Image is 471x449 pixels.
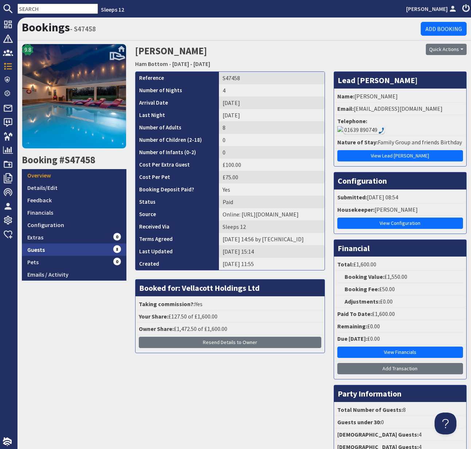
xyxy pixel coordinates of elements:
[334,385,466,402] h3: Party Information
[219,171,325,183] td: £75.00
[136,97,219,109] th: Arrival Date
[136,280,325,296] h3: Booked for: Vellacott Holdings Ltd
[139,313,168,320] strong: Your Share:
[219,97,325,109] td: [DATE]
[136,109,219,121] th: Last Night
[337,150,463,161] a: View Lead [PERSON_NAME]
[136,220,219,233] th: Received Via
[22,181,126,194] a: Details/Edit
[219,159,325,171] td: £100.00
[336,333,464,345] li: £0.00
[337,93,354,100] strong: Name:
[337,126,343,132] img: Makecall16.png
[336,191,464,204] li: [DATE] 08:54
[435,413,456,434] iframe: Toggle Customer Support
[337,194,367,201] strong: Submitted:
[219,146,325,159] td: 0
[219,134,325,146] td: 0
[137,298,323,311] li: Yes
[219,208,325,220] td: Online: https://email.bt.com/
[136,171,219,183] th: Cost Per Pet
[219,109,325,121] td: [DATE]
[136,146,219,159] th: Number of Infants (0-2)
[337,347,463,358] a: View Financials
[137,323,323,335] li: £1,472.50 of £1,600.00
[219,183,325,196] td: Yes
[137,311,323,323] li: £127.50 of £1,600.00
[136,245,219,258] th: Last Updated
[136,121,219,134] th: Number of Adults
[135,60,168,67] a: Ham Bottom
[136,84,219,97] th: Number of Nights
[22,44,126,148] img: Ham Bottom's icon
[336,90,464,103] li: [PERSON_NAME]
[334,72,466,89] h3: Lead [PERSON_NAME]
[139,325,174,332] strong: Owner Share:
[136,196,219,208] th: Status
[136,183,219,196] th: Booking Deposit Paid?
[139,337,321,348] button: Resend Details to Owner
[334,172,466,189] h3: Configuration
[169,60,171,67] span: -
[113,233,121,240] span: 0
[337,138,378,146] strong: Nature of Stay:
[336,308,464,320] li: £1,600.00
[336,136,464,149] li: Family Group and friends Birthday
[345,273,384,280] strong: Booking Value:
[173,237,178,243] i: Agreements were checked at the time of signing booking terms:<br>- I AGREE to take out appropriat...
[336,296,464,308] li: £0.00
[136,134,219,146] th: Number of Children (2-18)
[22,243,126,256] a: Guests8
[219,233,325,245] td: [DATE] 14:56 by [TECHNICAL_ID]
[336,404,464,416] li: 8
[22,268,126,281] a: Emails / Activity
[406,4,458,13] a: [PERSON_NAME]
[336,204,464,216] li: [PERSON_NAME]
[17,4,98,14] input: SEARCH
[426,44,467,55] button: Quick Actions
[337,418,381,426] strong: Guests under 30:
[336,429,464,441] li: 4
[22,44,126,154] a: 9.8
[336,416,464,429] li: 0
[113,258,121,265] span: 0
[219,121,325,134] td: 8
[22,256,126,268] a: Pets0
[336,258,464,271] li: £1,600.00
[337,218,463,229] a: View Configuration
[337,105,354,112] strong: Email:
[101,6,124,13] a: Sleeps 12
[172,60,210,67] a: [DATE] - [DATE]
[337,363,463,374] a: Add Transaction
[219,245,325,258] td: [DATE] 15:14
[135,44,353,70] h2: [PERSON_NAME]
[337,125,463,134] div: 01639890749
[203,339,257,345] span: Resend Details to Owner
[421,22,467,36] a: Add Booking
[22,20,70,35] a: Bookings
[343,125,385,134] div: Call: 01639 890749
[345,298,380,305] strong: Adjustments:
[22,206,126,219] a: Financials
[22,194,126,206] a: Feedback
[337,261,353,268] strong: Total:
[336,271,464,283] li: £1,550.00
[136,72,219,84] th: Reference
[336,320,464,333] li: £0.00
[136,258,219,270] th: Created
[337,323,367,330] strong: Remaining:
[219,196,325,208] td: Paid
[378,127,384,134] img: hfpfyWBK5wQHBAGPgDf9c6qAYOxxMAAAAASUVORK5CYII=
[219,84,325,97] td: 4
[139,300,195,308] strong: Taking commission?:
[219,72,325,84] td: S47458
[219,258,325,270] td: [DATE] 11:55
[337,431,419,438] strong: [DEMOGRAPHIC_DATA] Guests:
[22,219,126,231] a: Configuration
[336,283,464,296] li: £50.00
[334,240,466,257] h3: Financial
[3,437,12,446] img: staytech_i_w-64f4e8e9ee0a9c174fd5317b4b171b261742d2d393467e5bdba4413f4f884c10.svg
[136,233,219,245] th: Terms Agreed
[24,45,31,54] span: 9.8
[22,231,126,243] a: Extras0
